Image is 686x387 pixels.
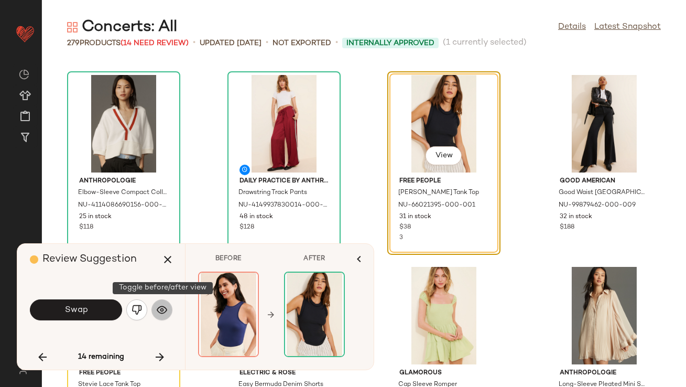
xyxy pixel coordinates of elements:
span: $128 [239,223,254,232]
a: Details [558,21,586,34]
img: 99879462_009_b [551,75,657,173]
span: Anthropologie [79,177,168,186]
img: 66021395_001_b25 [391,75,497,173]
p: Not Exported [273,38,331,49]
span: $118 [79,223,93,232]
span: Good American [560,177,649,186]
div: Concerts: All [67,17,177,38]
span: • [335,37,338,49]
span: Good Waist [GEOGRAPHIC_DATA] [559,188,648,198]
span: NU-66021395-000-001 [398,201,475,210]
span: • [193,37,195,49]
img: svg%3e [19,69,29,80]
span: 14 remaining [78,352,124,362]
img: 4130957990059_014_b [551,267,657,364]
span: 32 in stock [560,212,592,222]
span: Elbow-Sleeve Compact Collared V-Neck Sweater [78,188,167,198]
span: Glamorous [399,369,488,378]
span: Review Suggestion [42,254,137,265]
span: NU-99879462-000-009 [559,201,636,210]
span: $188 [560,223,574,232]
img: svg%3e [157,305,167,315]
span: Anthropologie [560,369,649,378]
img: svg%3e [13,366,33,374]
span: (1 currently selected) [443,37,527,49]
span: 279 [67,39,80,47]
span: AFTER [284,254,345,264]
div: Products [67,38,189,49]
img: 66021395_001_b25 [285,273,344,356]
span: [PERSON_NAME] Tank Top [398,188,479,198]
a: Latest Snapshot [594,21,661,34]
span: Swap [64,305,88,315]
span: 48 in stock [239,212,273,222]
span: Drawstring Track Pants [238,188,307,198]
button: View [426,146,461,165]
span: BEFORE [198,254,259,264]
img: 4149937830014_060_b [231,75,337,173]
img: svg%3e [132,305,142,315]
span: Daily Practice by Anthropologie [239,177,329,186]
img: heart_red.DM2ytmEG.svg [15,23,36,44]
span: NU-4149937830014-000-060 [238,201,328,210]
span: NU-4114086690156-000-011 [78,201,167,210]
span: (14 Need Review) [121,39,189,47]
span: 25 in stock [79,212,112,222]
span: Free People [79,369,168,378]
p: updated [DATE] [200,38,262,49]
button: Swap [30,299,122,320]
img: 4114086690156_011_b [71,75,177,173]
img: 84575968_041_b [199,273,258,356]
span: View [434,152,452,160]
span: • [266,37,268,49]
img: 98906779_030_b [391,267,497,364]
span: Electric & Rose [239,369,329,378]
span: Internally Approved [346,38,434,49]
img: svg%3e [67,22,78,33]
